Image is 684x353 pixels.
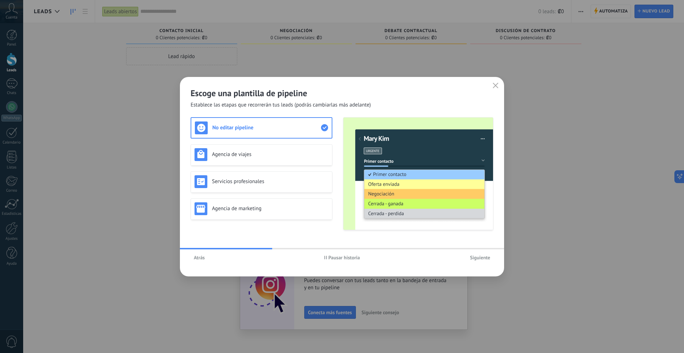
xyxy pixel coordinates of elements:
[191,252,208,263] button: Atrás
[212,205,328,212] h3: Agencia de marketing
[194,255,205,260] span: Atrás
[470,255,490,260] span: Siguiente
[467,252,493,263] button: Siguiente
[212,151,328,158] h3: Agencia de viajes
[212,178,328,185] h3: Servicios profesionales
[191,102,371,109] span: Establece las etapas que recorrerán tus leads (podrás cambiarlas más adelante)
[191,88,493,99] h2: Escoge una plantilla de pipeline
[328,255,360,260] span: Pausar historia
[321,252,363,263] button: Pausar historia
[212,124,321,131] h3: No editar pipeline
